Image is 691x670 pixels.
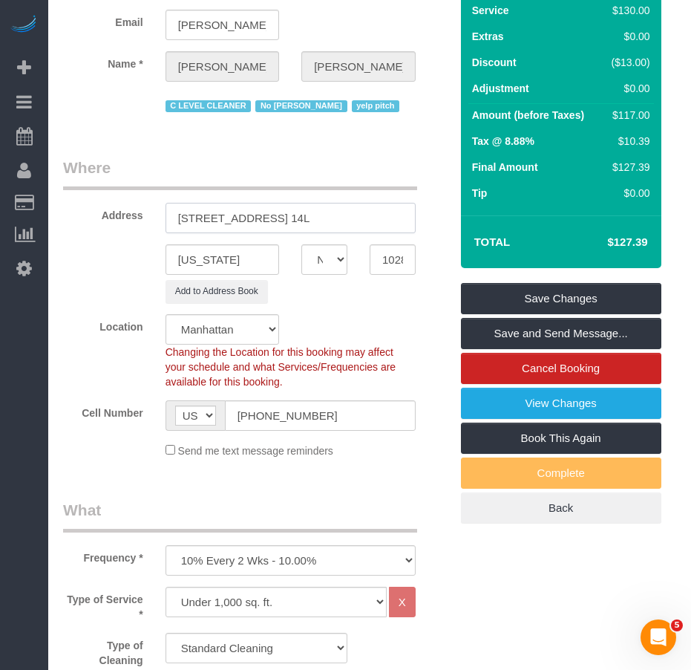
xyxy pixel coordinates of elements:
span: Changing the Location for this booking may affect your schedule and what Services/Frequencies are... [166,346,396,388]
legend: Where [63,157,417,190]
h4: $127.39 [563,236,647,249]
input: Zip Code [370,244,416,275]
label: Service [472,3,509,18]
a: Book This Again [461,423,661,454]
label: Tip [472,186,488,201]
div: ($13.00) [606,55,650,70]
span: 5 [671,619,683,631]
label: Tax @ 8.88% [472,134,534,149]
label: Name * [52,51,154,71]
label: Type of Cleaning [52,633,154,668]
label: Final Amount [472,160,538,175]
div: $10.39 [606,134,650,149]
legend: What [63,499,417,533]
label: Amount (before Taxes) [472,108,584,123]
img: Automaid Logo [9,15,39,36]
input: City [166,244,280,275]
div: $0.00 [606,81,650,96]
label: Address [52,203,154,223]
input: Last Name [301,51,416,82]
div: $130.00 [606,3,650,18]
button: Add to Address Book [166,280,268,303]
iframe: Intercom live chat [641,619,676,655]
label: Discount [472,55,517,70]
a: Back [461,492,661,524]
label: Cell Number [52,400,154,420]
label: Frequency * [52,545,154,565]
div: $0.00 [606,186,650,201]
label: Location [52,314,154,334]
div: $0.00 [606,29,650,44]
a: Save Changes [461,283,661,314]
label: Adjustment [472,81,529,96]
input: Email [166,10,280,40]
label: Type of Service * [52,587,154,622]
span: yelp pitch [352,100,400,112]
input: Cell Number [225,400,416,431]
div: $127.39 [606,160,650,175]
label: Extras [472,29,504,44]
label: Email [52,10,154,30]
span: C LEVEL CLEANER [166,100,252,112]
a: Save and Send Message... [461,318,661,349]
a: Cancel Booking [461,353,661,384]
span: No [PERSON_NAME] [255,100,347,112]
span: Send me text message reminders [178,445,333,457]
div: $117.00 [606,108,650,123]
a: View Changes [461,388,661,419]
strong: Total [474,235,511,248]
input: First Name [166,51,280,82]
